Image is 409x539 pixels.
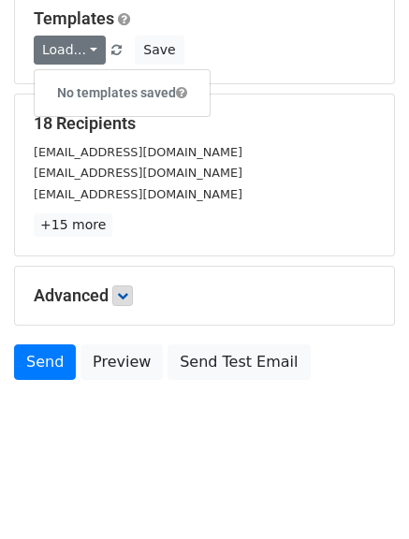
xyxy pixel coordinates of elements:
a: Load... [34,36,106,65]
a: Send [14,344,76,380]
a: +15 more [34,213,112,237]
small: [EMAIL_ADDRESS][DOMAIN_NAME] [34,145,242,159]
iframe: Chat Widget [315,449,409,539]
small: [EMAIL_ADDRESS][DOMAIN_NAME] [34,187,242,201]
a: Preview [80,344,163,380]
h5: 18 Recipients [34,113,375,134]
a: Send Test Email [168,344,310,380]
h6: No templates saved [35,78,210,109]
a: Templates [34,8,114,28]
h5: Advanced [34,285,375,306]
small: [EMAIL_ADDRESS][DOMAIN_NAME] [34,166,242,180]
button: Save [135,36,183,65]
